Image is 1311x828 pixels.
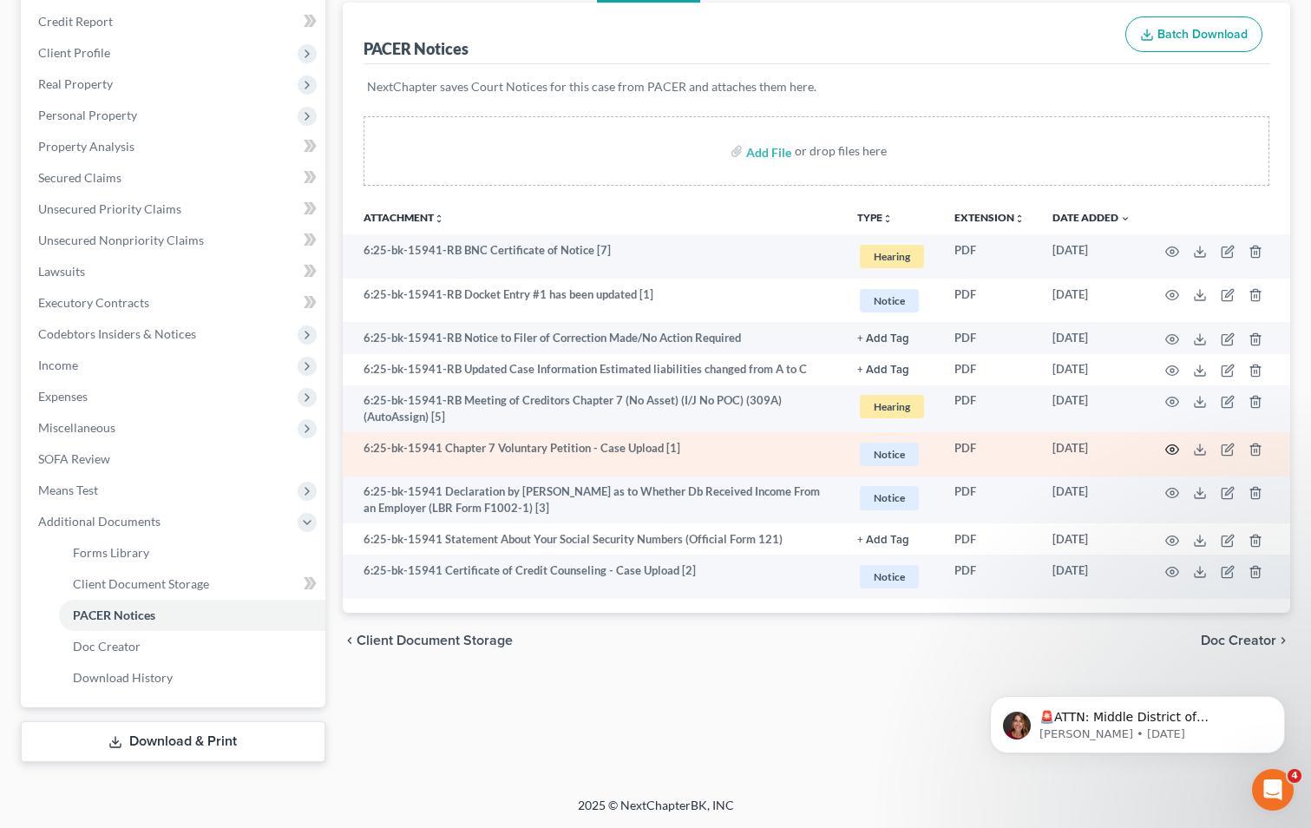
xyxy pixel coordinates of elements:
[941,432,1039,476] td: PDF
[1157,27,1248,42] span: Batch Download
[941,234,1039,279] td: PDF
[73,545,149,560] span: Forms Library
[964,660,1311,781] iframe: Intercom notifications message
[1039,432,1144,476] td: [DATE]
[24,225,325,256] a: Unsecured Nonpriority Claims
[941,476,1039,524] td: PDF
[364,38,469,59] div: PACER Notices
[434,214,444,224] i: unfold_more
[1039,523,1144,555] td: [DATE]
[1201,634,1290,647] button: Doc Creator chevron_right
[1039,234,1144,279] td: [DATE]
[860,486,919,509] span: Notice
[24,256,325,287] a: Lawsuits
[343,385,843,433] td: 6:25-bk-15941-RB Meeting of Creditors Chapter 7 (No Asset) (I/J No POC) (309A) (AutoAssign) [5]
[857,531,927,548] a: + Add Tag
[59,600,325,631] a: PACER Notices
[38,389,88,404] span: Expenses
[1125,16,1262,53] button: Batch Download
[38,420,115,435] span: Miscellaneous
[364,211,444,224] a: Attachmentunfold_more
[343,279,843,323] td: 6:25-bk-15941-RB Docket Entry #1 has been updated [1]
[73,576,209,591] span: Client Document Storage
[860,565,919,588] span: Notice
[59,662,325,693] a: Download History
[38,139,134,154] span: Property Analysis
[38,14,113,29] span: Credit Report
[857,333,909,345] button: + Add Tag
[941,279,1039,323] td: PDF
[38,201,181,216] span: Unsecured Priority Claims
[21,721,325,762] a: Download & Print
[857,213,893,224] button: TYPEunfold_more
[941,385,1039,433] td: PDF
[24,6,325,37] a: Credit Report
[24,444,325,475] a: SOFA Review
[38,170,121,185] span: Secured Claims
[38,358,78,372] span: Income
[1039,555,1144,599] td: [DATE]
[343,432,843,476] td: 6:25-bk-15941 Chapter 7 Voluntary Petition - Case Upload [1]
[860,289,919,312] span: Notice
[59,631,325,662] a: Doc Creator
[38,326,196,341] span: Codebtors Insiders & Notices
[1039,279,1144,323] td: [DATE]
[941,555,1039,599] td: PDF
[38,76,113,91] span: Real Property
[343,634,357,647] i: chevron_left
[941,523,1039,555] td: PDF
[24,287,325,319] a: Executory Contracts
[1039,476,1144,524] td: [DATE]
[857,361,927,378] a: + Add Tag
[343,322,843,353] td: 6:25-bk-15941-RB Notice to Filer of Correction Made/No Action Required
[38,45,110,60] span: Client Profile
[857,440,927,469] a: Notice
[73,670,173,685] span: Download History
[367,78,1266,95] p: NextChapter saves Court Notices for this case from PACER and attaches them here.
[343,555,843,599] td: 6:25-bk-15941 Certificate of Credit Counseling - Case Upload [2]
[343,354,843,385] td: 6:25-bk-15941-RB Updated Case Information Estimated liabilities changed from A to C
[161,797,1150,828] div: 2025 © NextChapterBK, INC
[1288,769,1301,783] span: 4
[1039,354,1144,385] td: [DATE]
[343,234,843,279] td: 6:25-bk-15941-RB BNC Certificate of Notice [7]
[941,354,1039,385] td: PDF
[857,330,927,346] a: + Add Tag
[1252,769,1294,811] iframe: Intercom live chat
[857,242,927,271] a: Hearing
[73,608,155,622] span: PACER Notices
[860,395,924,418] span: Hearing
[882,214,893,224] i: unfold_more
[38,264,85,279] span: Lawsuits
[954,211,1025,224] a: Extensionunfold_more
[941,322,1039,353] td: PDF
[38,514,161,529] span: Additional Documents
[1052,211,1131,224] a: Date Added expand_more
[24,194,325,225] a: Unsecured Priority Claims
[343,634,513,647] button: chevron_left Client Document Storage
[857,365,909,376] button: + Add Tag
[59,537,325,568] a: Forms Library
[73,639,141,654] span: Doc Creator
[38,483,98,497] span: Means Test
[24,162,325,194] a: Secured Claims
[1120,214,1131,224] i: expand_more
[1276,634,1290,647] i: chevron_right
[860,245,924,268] span: Hearing
[1014,214,1025,224] i: unfold_more
[343,523,843,555] td: 6:25-bk-15941 Statement About Your Social Security Numbers (Official Form 121)
[1039,385,1144,433] td: [DATE]
[857,483,927,512] a: Notice
[857,286,927,315] a: Notice
[1039,322,1144,353] td: [DATE]
[860,443,919,466] span: Notice
[38,233,204,247] span: Unsecured Nonpriority Claims
[343,476,843,524] td: 6:25-bk-15941 Declaration by [PERSON_NAME] as to Whether Db Received Income From an Employer (LBR...
[38,108,137,122] span: Personal Property
[59,568,325,600] a: Client Document Storage
[38,451,110,466] span: SOFA Review
[1201,634,1276,647] span: Doc Creator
